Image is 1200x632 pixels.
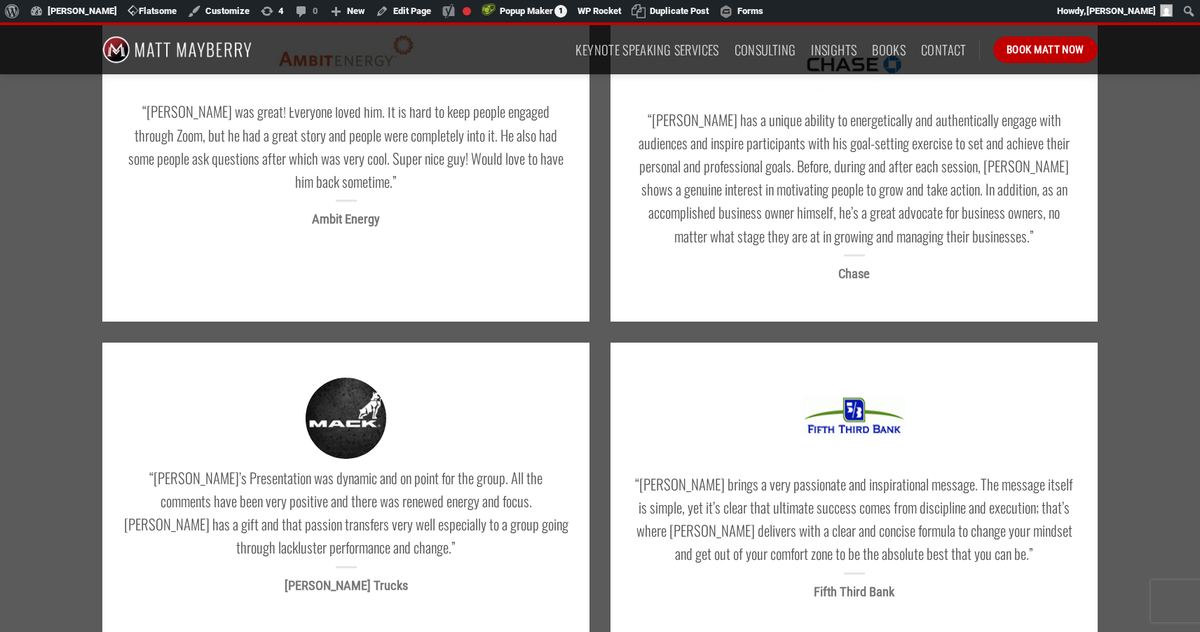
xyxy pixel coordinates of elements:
a: Consulting [735,37,796,62]
a: Keynote Speaking Services [575,37,718,62]
h4: “[PERSON_NAME] was great! Everyone loved him. It is hard to keep people engaged through Zoom, but... [123,99,568,193]
a: Contact [921,37,967,62]
span: 1 [554,5,567,18]
div: Focus keyphrase not set [463,7,471,15]
strong: Ambit Energy [312,212,380,226]
b: Fifth Third Bank [814,584,894,599]
h4: “[PERSON_NAME] brings a very passionate and inspirational message. The message itself is simple, ... [632,472,1077,565]
strong: Chase [838,266,870,281]
span: [PERSON_NAME] [1086,6,1156,16]
h4: “[PERSON_NAME] has a unique ability to energetically and authentically engage with audiences and ... [632,108,1077,247]
a: Book Matt Now [993,36,1098,63]
a: Insights [811,37,857,62]
span: Book Matt Now [1007,41,1084,58]
strong: [PERSON_NAME] Trucks [285,578,408,593]
h4: “[PERSON_NAME]’s Presentation was dynamic and on point for the group. All the comments have been ... [123,466,568,559]
img: Matt Mayberry [102,25,252,74]
a: Books [872,37,906,62]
